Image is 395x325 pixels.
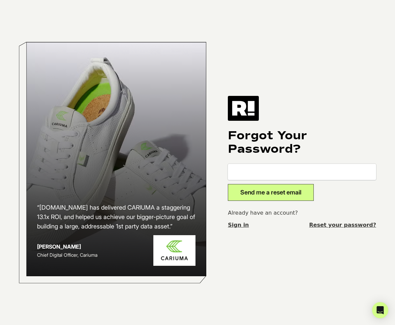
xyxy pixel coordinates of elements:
[228,96,259,121] img: Retention.com
[37,252,97,258] span: Chief Digital Officer, Cariuma
[228,129,376,156] h1: Forgot Your Password?
[372,302,388,318] div: Open Intercom Messenger
[37,243,81,250] strong: [PERSON_NAME]
[153,235,195,266] img: Cariuma
[228,209,376,217] p: Already have an account?
[228,221,249,229] a: Sign in
[228,184,314,201] button: Send me a reset email
[309,221,376,229] a: Reset your password?
[37,203,195,231] h2: “[DOMAIN_NAME] has delivered CARIUMA a staggering 13.1x ROI, and helped us achieve our bigger-pic...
